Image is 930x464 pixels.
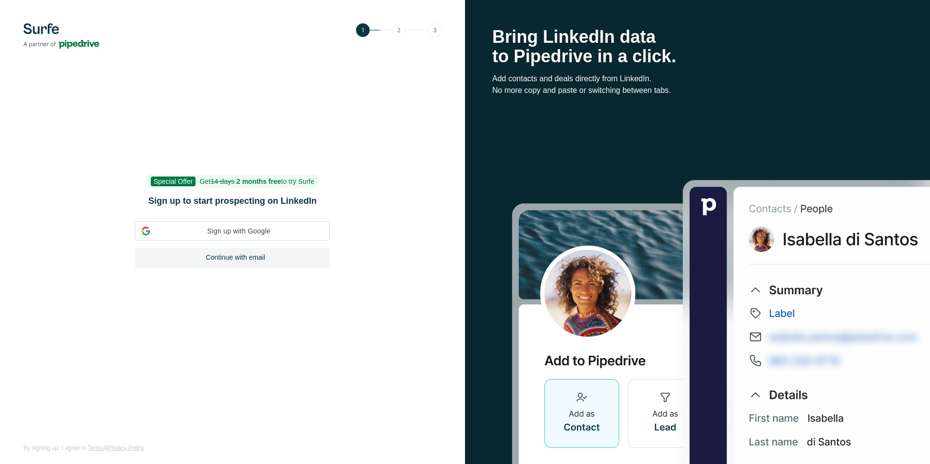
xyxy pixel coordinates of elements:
[211,178,234,185] s: 14 days
[23,23,99,49] img: Surfe's logo
[23,445,86,451] span: By signing up, I agree to
[356,23,442,37] img: Step 1
[206,252,265,262] span: Continue with email
[151,177,196,186] span: Special Offer
[104,445,107,451] span: &
[512,179,930,464] img: Surfe Stock Photo - Selling good vibes
[236,178,281,185] b: 2 months free
[199,178,314,185] span: Get to try Surfe
[154,226,323,236] span: Sign up with Google
[492,27,903,66] h1: Bring LinkedIn data to Pipedrive in a click.
[135,194,330,208] h1: Sign up to start prospecting on LinkedIn
[135,221,330,241] div: Sign up with Google
[492,73,903,85] p: Add contacts and deals directly from LinkedIn.
[107,445,144,451] a: Privacy Policy
[88,445,104,451] a: Terms
[492,85,903,96] p: No more copy and paste or switching between tabs.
